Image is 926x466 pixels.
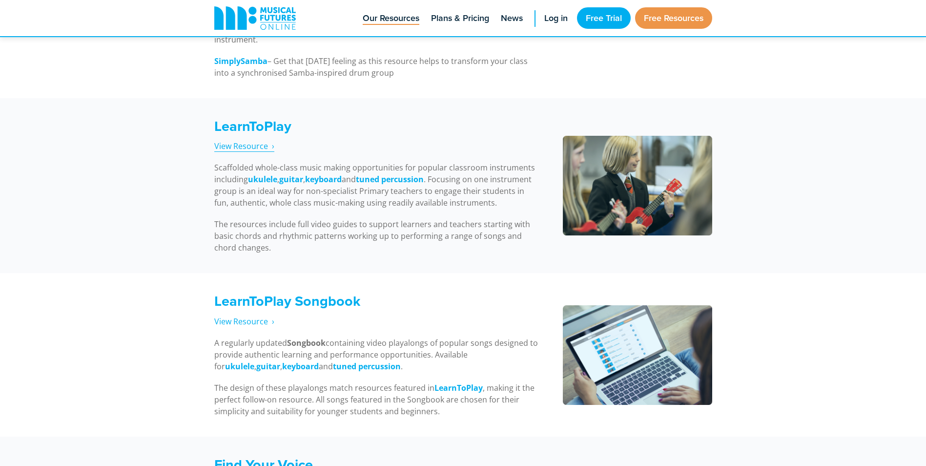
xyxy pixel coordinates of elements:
strong: percussion [358,361,401,372]
a: keyboard [305,174,342,185]
strong: percussion [381,174,424,185]
span: Plans & Pricing [431,12,489,25]
a: ukulele [248,174,277,185]
strong: tuned [356,174,379,185]
a: LearnToPlay [214,116,291,136]
a: tuned percussion [356,174,424,185]
p: The design of these playalongs match resources featured in , making it the perfect follow-on reso... [214,382,538,417]
a: Free Resources [635,7,712,29]
a: View Resource‎‏‏‎ ‎ › [214,316,274,327]
strong: SimplySamba [214,56,268,66]
a: LearnToPlay Songbook [214,291,360,311]
p: The resources include full video guides to support learners and teachers starting with basic chor... [214,218,538,254]
p: – Get that [DATE] feeling as this resource helps to transform your class into a synchronised Samb... [214,55,538,79]
span: Our Resources [363,12,419,25]
a: ukulele [225,361,254,372]
strong: tuned [333,361,356,372]
a: Free Trial [577,7,631,29]
span: Log in [544,12,568,25]
span: News [501,12,523,25]
span: View Resource‎‏‏‎ ‎ › [214,141,274,151]
a: LearnToPlay [434,382,483,394]
a: tuned percussion [333,361,401,372]
a: SimplySamba [214,56,268,67]
a: keyboard [282,361,319,372]
strong: Songbook [287,338,326,348]
span: A regularly updated containing video playalongs of popular songs designed to provide authentic le... [214,338,538,372]
p: Scaffolded whole-class music making opportunities for popular classroom instruments including , ,... [214,162,538,209]
a: guitar [256,361,280,372]
a: guitar [279,174,303,185]
a: View Resource‎‏‏‎ ‎ › [214,141,274,152]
